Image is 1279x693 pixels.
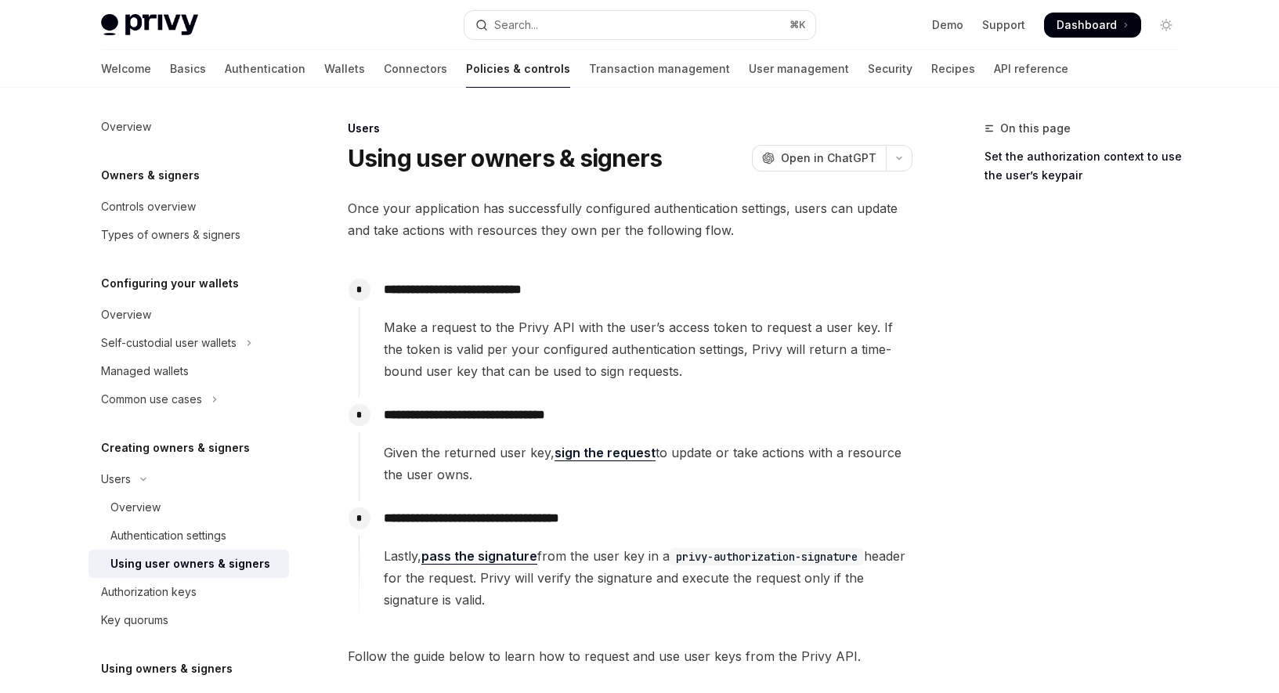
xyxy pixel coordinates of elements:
div: Self-custodial user wallets [101,334,237,352]
a: Transaction management [589,50,730,88]
a: Demo [932,17,963,33]
div: Search... [494,16,538,34]
span: Open in ChatGPT [781,150,876,166]
div: Types of owners & signers [101,226,240,244]
div: Key quorums [101,611,168,630]
a: Authentication settings [89,522,289,550]
span: Lastly, from the user key in a header for the request. Privy will verify the signature and execut... [384,545,912,611]
a: Managed wallets [89,357,289,385]
a: Authentication [225,50,305,88]
button: Toggle Users section [89,465,289,493]
div: Controls overview [101,197,196,216]
a: pass the signature [421,548,537,565]
span: Dashboard [1057,17,1117,33]
a: Authorization keys [89,578,289,606]
div: Overview [110,498,161,517]
a: sign the request [555,445,656,461]
div: Authorization keys [101,583,197,601]
a: Policies & controls [466,50,570,88]
a: Overview [89,113,289,141]
h1: Using user owners & signers [348,144,663,172]
a: Wallets [324,50,365,88]
div: Authentication settings [110,526,226,545]
a: Set the authorization context to use the user’s keypair [985,144,1191,188]
a: API reference [994,50,1068,88]
a: Key quorums [89,606,289,634]
span: On this page [1000,119,1071,138]
a: Basics [170,50,206,88]
a: Support [982,17,1025,33]
span: Given the returned user key, to update or take actions with a resource the user owns. [384,442,912,485]
a: Overview [89,301,289,329]
span: ⌘ K [789,19,806,31]
img: light logo [101,14,198,36]
h5: Using owners & signers [101,659,233,678]
div: Users [101,470,131,489]
div: Using user owners & signers [110,554,270,573]
a: Controls overview [89,193,289,221]
a: Welcome [101,50,151,88]
span: Once your application has successfully configured authentication settings, users can update and t... [348,197,912,241]
div: Overview [101,305,151,324]
a: Overview [89,493,289,522]
button: Open in ChatGPT [752,145,886,171]
a: Types of owners & signers [89,221,289,249]
button: Toggle dark mode [1154,13,1179,38]
div: Managed wallets [101,362,189,381]
span: Make a request to the Privy API with the user’s access token to request a user key. If the token ... [384,316,912,382]
a: Recipes [931,50,975,88]
a: User management [749,50,849,88]
div: Common use cases [101,390,202,409]
h5: Creating owners & signers [101,439,250,457]
a: Connectors [384,50,447,88]
code: privy-authorization-signature [670,548,864,565]
a: Dashboard [1044,13,1141,38]
h5: Owners & signers [101,166,200,185]
div: Users [348,121,912,136]
h5: Configuring your wallets [101,274,239,293]
div: Overview [101,117,151,136]
a: Security [868,50,912,88]
a: Using user owners & signers [89,550,289,578]
button: Toggle Common use cases section [89,385,289,413]
button: Open search [464,11,815,39]
button: Toggle Self-custodial user wallets section [89,329,289,357]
